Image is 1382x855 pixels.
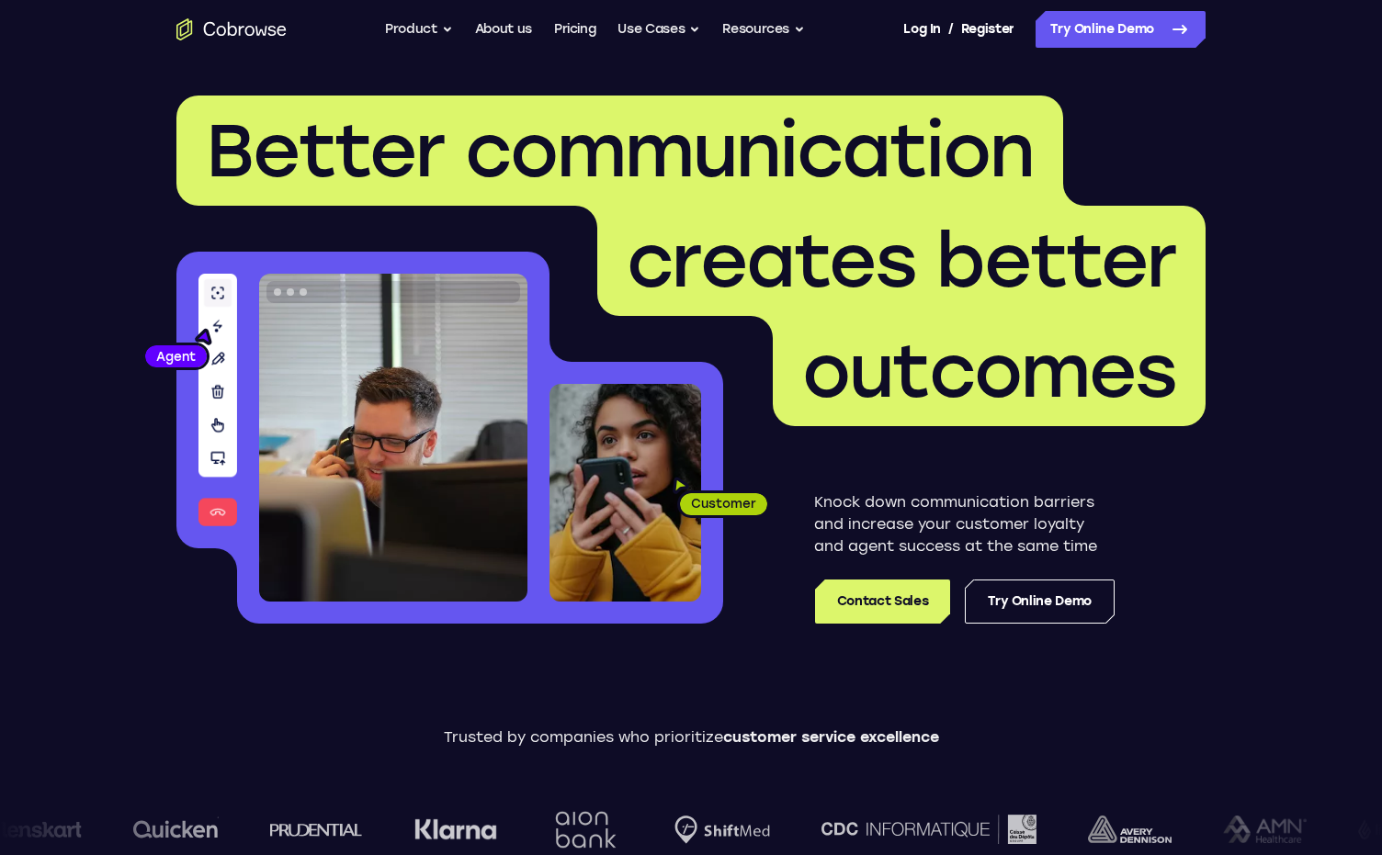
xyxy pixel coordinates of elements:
a: Go to the home page [176,18,287,40]
img: CDC Informatique [820,815,1035,843]
a: About us [475,11,532,48]
a: Contact Sales [815,579,950,624]
button: Resources [722,11,805,48]
span: creates better [627,217,1176,305]
img: A customer holding their phone [549,384,701,602]
a: Log In [903,11,940,48]
img: Klarna [413,818,495,840]
a: Try Online Demo [1036,11,1206,48]
button: Use Cases [617,11,700,48]
p: Knock down communication barriers and increase your customer loyalty and agent success at the sam... [814,491,1115,557]
span: outcomes [802,327,1176,415]
span: / [948,18,954,40]
span: Better communication [206,107,1034,195]
img: A customer support agent talking on the phone [259,274,527,602]
img: avery-dennison [1086,816,1170,843]
img: Shiftmed [673,816,768,844]
a: Pricing [554,11,596,48]
img: prudential [268,822,361,837]
a: Try Online Demo [965,579,1115,624]
a: Register [961,11,1014,48]
span: customer service excellence [723,728,939,746]
button: Product [385,11,453,48]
